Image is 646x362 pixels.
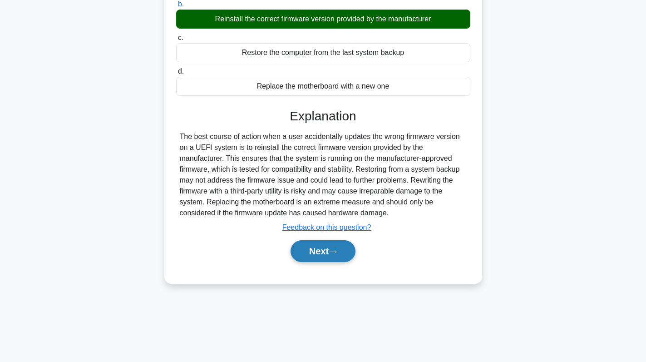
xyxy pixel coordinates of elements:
span: d. [178,67,184,75]
button: Next [291,240,355,262]
div: Reinstall the correct firmware version provided by the manufacturer [176,10,470,29]
div: The best course of action when a user accidentally updates the wrong firmware version on a UEFI s... [180,131,467,218]
div: Replace the motherboard with a new one [176,77,470,96]
h3: Explanation [182,109,465,124]
a: Feedback on this question? [282,223,371,231]
span: c. [178,34,183,41]
div: Restore the computer from the last system backup [176,43,470,62]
